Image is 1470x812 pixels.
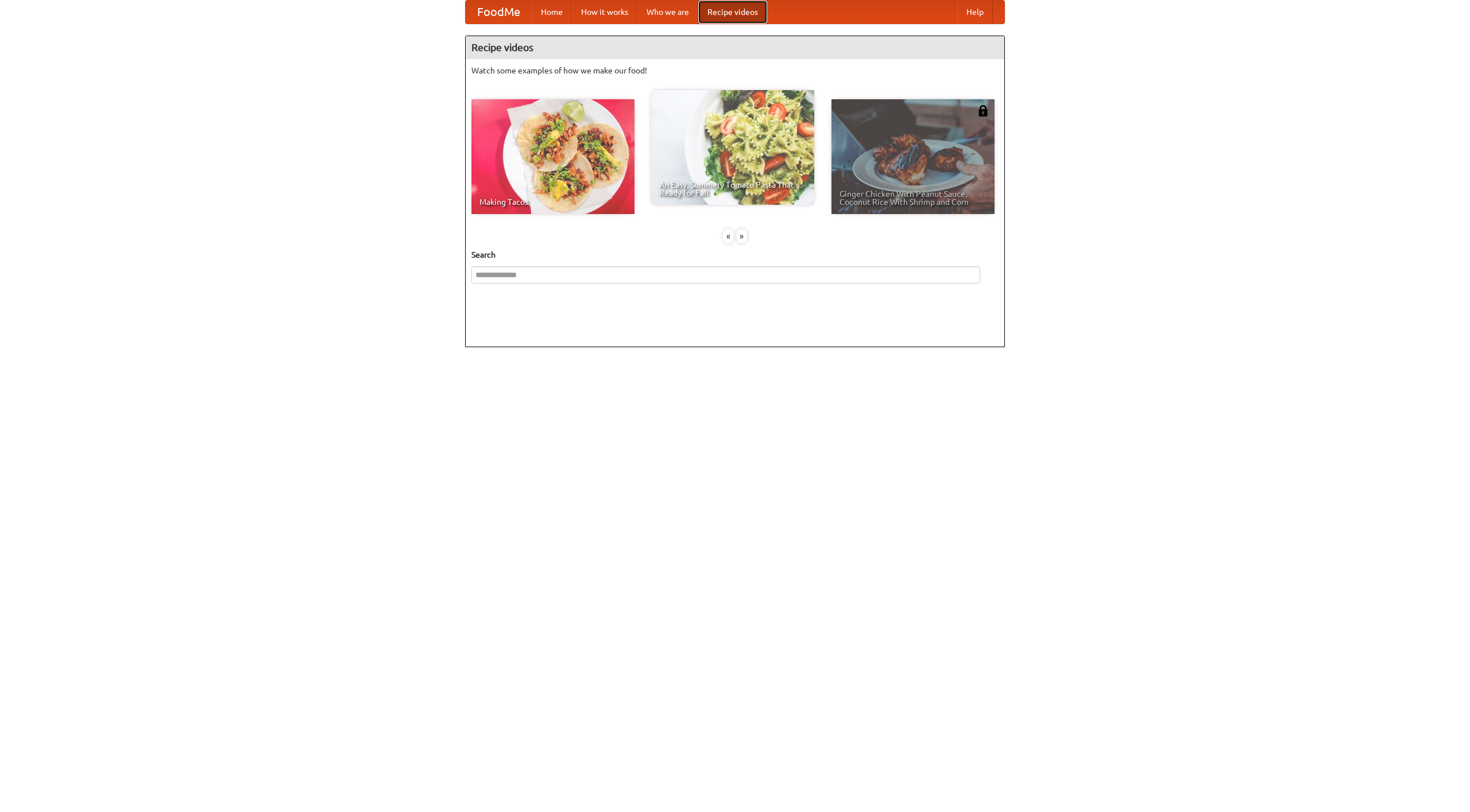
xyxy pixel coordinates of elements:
div: « [723,229,733,243]
div: » [737,229,747,243]
p: Watch some examples of how we make our food! [471,65,999,76]
a: Recipe videos [698,1,767,24]
a: How it works [572,1,637,24]
span: An Easy, Summery Tomato Pasta That's Ready for Fall [659,181,806,197]
h5: Search [471,249,999,261]
img: 483408.png [977,105,989,116]
a: Who we are [637,1,698,24]
a: Help [957,1,993,24]
a: An Easy, Summery Tomato Pasta That's Ready for Fall [651,90,814,205]
a: Making Tacos [471,99,635,214]
a: FoodMe [466,1,532,24]
span: Making Tacos [479,198,626,206]
h4: Recipe videos [466,36,1004,59]
a: Home [532,1,572,24]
